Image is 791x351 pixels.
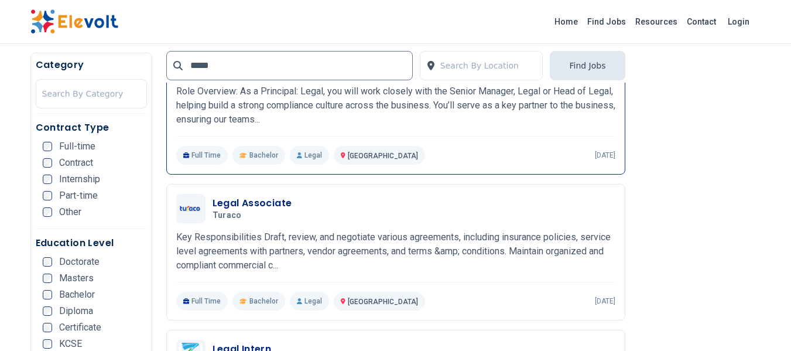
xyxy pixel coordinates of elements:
[36,236,147,250] h5: Education Level
[59,158,93,168] span: Contract
[595,151,615,160] p: [DATE]
[43,290,52,299] input: Bachelor
[290,146,329,165] p: Legal
[348,298,418,306] span: [GEOGRAPHIC_DATA]
[43,175,52,184] input: Internship
[59,175,100,184] span: Internship
[59,323,101,332] span: Certificate
[43,257,52,267] input: Doctorate
[682,12,721,31] a: Contact
[43,274,52,283] input: Masters
[43,306,52,316] input: Diploma
[348,152,418,160] span: [GEOGRAPHIC_DATA]
[59,207,81,217] span: Other
[30,9,118,34] img: Elevolt
[43,339,52,349] input: KCSE
[176,146,228,165] p: Full Time
[176,230,615,272] p: Key Responsibilities Draft, review, and negotiate various agreements, including insurance policie...
[179,206,203,212] img: Turaco
[43,207,52,217] input: Other
[59,306,93,316] span: Diploma
[43,191,52,200] input: Part-time
[59,191,98,200] span: Part-time
[176,292,228,311] p: Full Time
[631,12,682,31] a: Resources
[176,84,615,127] p: Role Overview: As a Principal: Legal, you will work closely with the Senior Manager, Legal or Hea...
[59,142,95,151] span: Full-time
[249,151,278,160] span: Bachelor
[59,290,95,299] span: Bachelor
[595,297,615,306] p: [DATE]
[176,48,615,165] a: Cellulant CorporationPrincipal: LegalCellulant CorporationRole Overview: As a Principal: Legal, y...
[583,12,631,31] a: Find Jobs
[249,297,278,306] span: Bachelor
[732,295,791,351] iframe: Chat Widget
[721,10,756,33] a: Login
[550,12,583,31] a: Home
[36,121,147,135] h5: Contract Type
[550,51,625,80] button: Find Jobs
[213,196,292,210] h3: Legal Associate
[43,158,52,168] input: Contract
[43,142,52,151] input: Full-time
[59,274,94,283] span: Masters
[36,58,147,72] h5: Category
[43,323,52,332] input: Certificate
[176,194,615,311] a: TuracoLegal AssociateTuracoKey Responsibilities Draft, review, and negotiate various agreements, ...
[213,210,242,221] span: Turaco
[59,339,82,349] span: KCSE
[290,292,329,311] p: Legal
[59,257,100,267] span: Doctorate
